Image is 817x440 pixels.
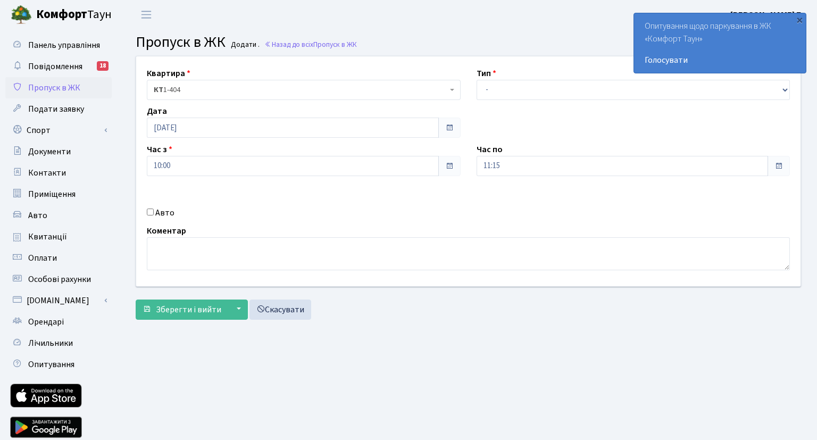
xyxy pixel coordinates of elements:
[5,98,112,120] a: Подати заявку
[28,316,64,328] span: Орендарі
[5,226,112,247] a: Квитанції
[477,67,496,80] label: Тип
[5,205,112,226] a: Авто
[28,103,84,115] span: Подати заявку
[28,337,73,349] span: Лічильники
[28,146,71,157] span: Документи
[147,225,186,237] label: Коментар
[133,6,160,23] button: Переключити навігацію
[28,273,91,285] span: Особові рахунки
[28,39,100,51] span: Панель управління
[477,143,503,156] label: Час по
[147,105,167,118] label: Дата
[28,188,76,200] span: Приміщення
[97,61,109,71] div: 18
[5,77,112,98] a: Пропуск в ЖК
[147,143,172,156] label: Час з
[28,210,47,221] span: Авто
[28,359,74,370] span: Опитування
[147,67,190,80] label: Квартира
[5,290,112,311] a: [DOMAIN_NAME]
[5,162,112,184] a: Контакти
[730,9,804,21] a: [PERSON_NAME] Б.
[5,269,112,290] a: Особові рахунки
[28,167,66,179] span: Контакти
[156,304,221,316] span: Зберегти і вийти
[28,82,80,94] span: Пропуск в ЖК
[136,31,226,53] span: Пропуск в ЖК
[5,120,112,141] a: Спорт
[36,6,112,24] span: Таун
[634,13,806,73] div: Опитування щодо паркування в ЖК «Комфорт Таун»
[5,247,112,269] a: Оплати
[5,311,112,333] a: Орендарі
[155,206,174,219] label: Авто
[249,300,311,320] a: Скасувати
[5,35,112,56] a: Панель управління
[5,184,112,205] a: Приміщення
[11,4,32,26] img: logo.png
[28,252,57,264] span: Оплати
[313,39,357,49] span: Пропуск в ЖК
[229,40,260,49] small: Додати .
[5,354,112,375] a: Опитування
[794,14,805,25] div: ×
[264,39,357,49] a: Назад до всіхПропуск в ЖК
[5,56,112,77] a: Повідомлення18
[5,333,112,354] a: Лічильники
[136,300,228,320] button: Зберегти і вийти
[154,85,447,95] span: <b>КТ</b>&nbsp;&nbsp;&nbsp;&nbsp;1-404
[28,231,67,243] span: Квитанції
[36,6,87,23] b: Комфорт
[154,85,163,95] b: КТ
[147,80,461,100] span: <b>КТ</b>&nbsp;&nbsp;&nbsp;&nbsp;1-404
[28,61,82,72] span: Повідомлення
[5,141,112,162] a: Документи
[645,54,795,67] a: Голосувати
